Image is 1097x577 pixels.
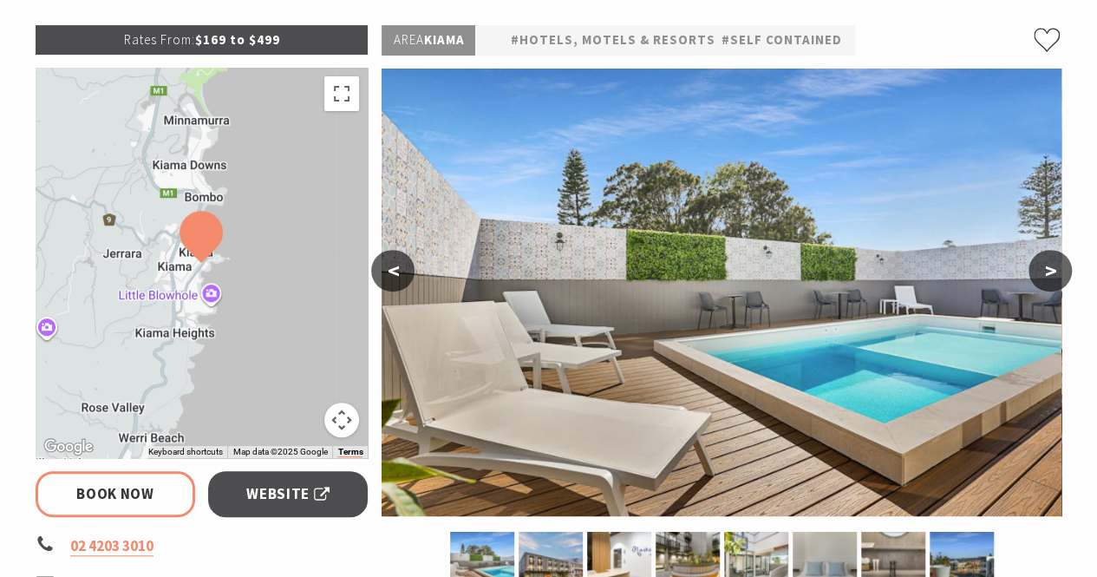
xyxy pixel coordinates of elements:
[1028,250,1072,292] button: >
[40,436,97,458] a: Open this area in Google Maps (opens a new window)
[246,482,330,506] span: Website
[36,471,196,517] a: Book Now
[324,403,359,437] button: Map camera controls
[382,25,475,56] p: Kiama
[382,69,1061,516] img: Pool
[324,76,359,111] button: Toggle fullscreen view
[36,25,369,55] p: $169 to $499
[147,446,222,458] button: Keyboard shortcuts
[371,250,415,292] button: <
[510,30,715,51] a: #Hotels, Motels & Resorts
[70,536,153,556] a: 02 4203 3010
[123,31,194,48] span: Rates From:
[393,31,423,48] span: Area
[337,447,362,457] a: Terms (opens in new tab)
[40,436,97,458] img: Google
[232,447,327,456] span: Map data ©2025 Google
[208,471,369,517] a: Website
[721,30,841,51] a: #Self Contained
